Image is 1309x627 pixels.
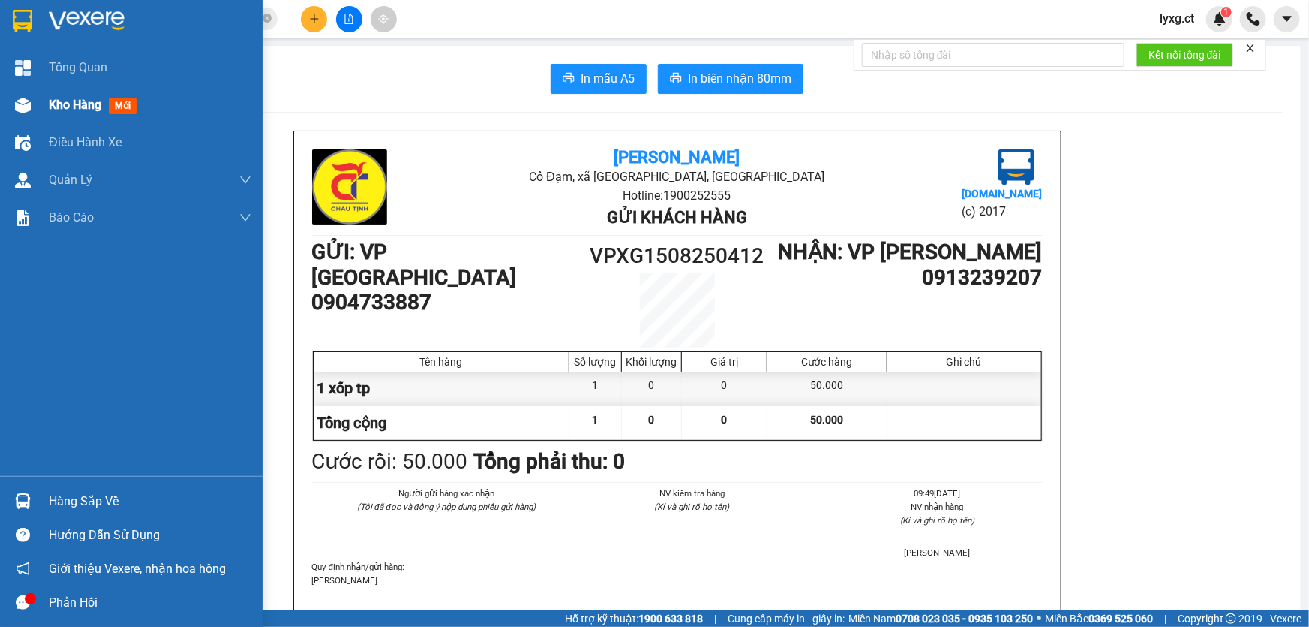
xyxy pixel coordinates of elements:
[638,613,703,625] strong: 1900 633 818
[686,356,763,368] div: Giá trị
[1136,43,1233,67] button: Kết nối tổng đài
[563,72,575,86] span: printer
[1164,610,1166,627] span: |
[962,202,1042,221] li: (c) 2017
[900,515,975,526] i: (Kí và ghi rõ họ tên)
[140,37,627,56] li: Cổ Đạm, xã [GEOGRAPHIC_DATA], [GEOGRAPHIC_DATA]
[682,372,767,405] div: 0
[891,356,1037,368] div: Ghi chú
[312,149,387,225] img: logo.jpg
[301,6,327,32] button: plus
[1148,9,1206,28] span: lyxg.ct
[378,14,389,24] span: aim
[344,14,354,24] span: file-add
[654,502,729,512] i: (Kí và ghi rõ họ tên)
[779,240,1043,264] b: NHẬN : VP [PERSON_NAME]
[140,56,627,74] li: Hotline: 1900252555
[833,500,1042,514] li: NV nhận hàng
[15,493,31,509] img: warehouse-icon
[587,487,797,500] li: NV kiểm tra hàng
[1037,616,1041,622] span: ⚪️
[722,414,728,426] span: 0
[312,445,468,478] div: Cước rồi : 50.000
[317,356,566,368] div: Tên hàng
[49,208,94,227] span: Báo cáo
[49,490,251,513] div: Hàng sắp về
[342,487,551,500] li: Người gửi hàng xác nhận
[551,64,647,94] button: printerIn mẫu A5
[1247,12,1260,26] img: phone-icon
[239,212,251,224] span: down
[109,98,137,114] span: mới
[833,546,1042,559] li: [PERSON_NAME]
[1213,12,1226,26] img: icon-new-feature
[263,14,272,23] span: close-circle
[649,414,655,426] span: 0
[1226,613,1236,624] span: copyright
[688,69,791,88] span: In biên nhận 80mm
[19,109,224,159] b: GỬI : VP [GEOGRAPHIC_DATA]
[1088,613,1153,625] strong: 0369 525 060
[16,562,30,576] span: notification
[239,174,251,186] span: down
[848,610,1033,627] span: Miền Nam
[312,290,586,315] h1: 0904733887
[312,574,1043,587] p: [PERSON_NAME]
[1221,7,1232,17] sup: 1
[581,69,635,88] span: In mẫu A5
[19,19,94,94] img: logo.jpg
[771,356,882,368] div: Cước hàng
[1045,610,1153,627] span: Miền Bắc
[810,414,843,426] span: 50.000
[896,613,1033,625] strong: 0708 023 035 - 0935 103 250
[371,6,397,32] button: aim
[49,58,107,77] span: Tổng Quan
[1148,47,1221,63] span: Kết nối tổng đài
[49,559,226,578] span: Giới thiệu Vexere, nhận hoa hồng
[317,414,387,432] span: Tổng cộng
[1245,43,1256,53] span: close
[49,133,122,152] span: Điều hành xe
[434,186,920,205] li: Hotline: 1900252555
[862,43,1124,67] input: Nhập số tổng đài
[15,135,31,151] img: warehouse-icon
[626,356,677,368] div: Khối lượng
[1274,6,1300,32] button: caret-down
[565,610,703,627] span: Hỗ trợ kỹ thuật:
[16,595,30,610] span: message
[670,72,682,86] span: printer
[593,414,599,426] span: 1
[1223,7,1229,17] span: 1
[833,487,1042,500] li: 09:49[DATE]
[434,167,920,186] li: Cổ Đạm, xã [GEOGRAPHIC_DATA], [GEOGRAPHIC_DATA]
[49,98,101,112] span: Kho hàng
[15,173,31,188] img: warehouse-icon
[1280,12,1294,26] span: caret-down
[622,372,682,405] div: 0
[658,64,803,94] button: printerIn biên nhận 80mm
[767,372,887,405] div: 50.000
[49,170,92,189] span: Quản Lý
[357,502,536,512] i: (Tôi đã đọc và đồng ý nộp dung phiếu gửi hàng)
[728,610,845,627] span: Cung cấp máy in - giấy in:
[15,98,31,113] img: warehouse-icon
[998,149,1034,185] img: logo.jpg
[16,528,30,542] span: question-circle
[607,208,747,227] b: Gửi khách hàng
[312,240,517,290] b: GỬI : VP [GEOGRAPHIC_DATA]
[314,372,570,405] div: 1 xốp tp
[49,524,251,547] div: Hướng dẫn sử dụng
[714,610,716,627] span: |
[49,592,251,614] div: Phản hồi
[263,12,272,26] span: close-circle
[586,240,769,273] h1: VPXG1508250412
[15,210,31,226] img: solution-icon
[962,188,1042,200] b: [DOMAIN_NAME]
[474,449,626,474] b: Tổng phải thu: 0
[614,148,740,167] b: [PERSON_NAME]
[312,560,1043,587] div: Quy định nhận/gửi hàng :
[569,372,622,405] div: 1
[768,265,1042,291] h1: 0913239207
[15,60,31,76] img: dashboard-icon
[336,6,362,32] button: file-add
